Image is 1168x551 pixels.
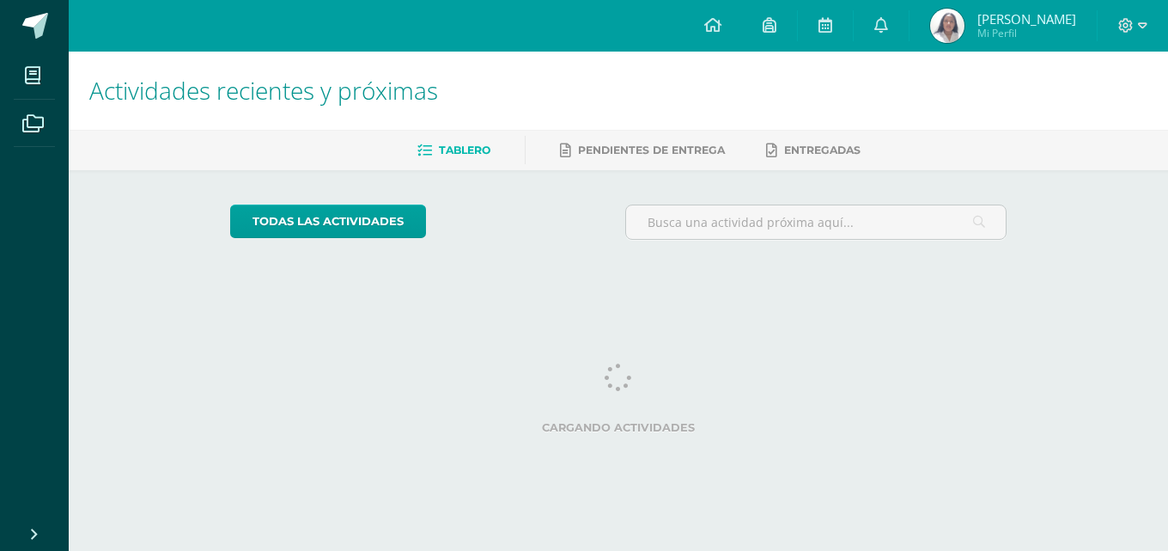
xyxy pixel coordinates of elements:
[417,137,490,164] a: Tablero
[230,205,426,238] a: todas las Actividades
[930,9,964,43] img: 89f365f7071fd9283033a8f4ef563dea.png
[89,74,438,107] span: Actividades recientes y próximas
[977,26,1076,40] span: Mi Perfil
[560,137,725,164] a: Pendientes de entrega
[578,144,725,156] span: Pendientes de entrega
[784,144,861,156] span: Entregadas
[766,137,861,164] a: Entregadas
[626,205,1007,239] input: Busca una actividad próxima aquí...
[230,421,1007,434] label: Cargando actividades
[439,144,490,156] span: Tablero
[977,10,1076,28] span: [PERSON_NAME]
